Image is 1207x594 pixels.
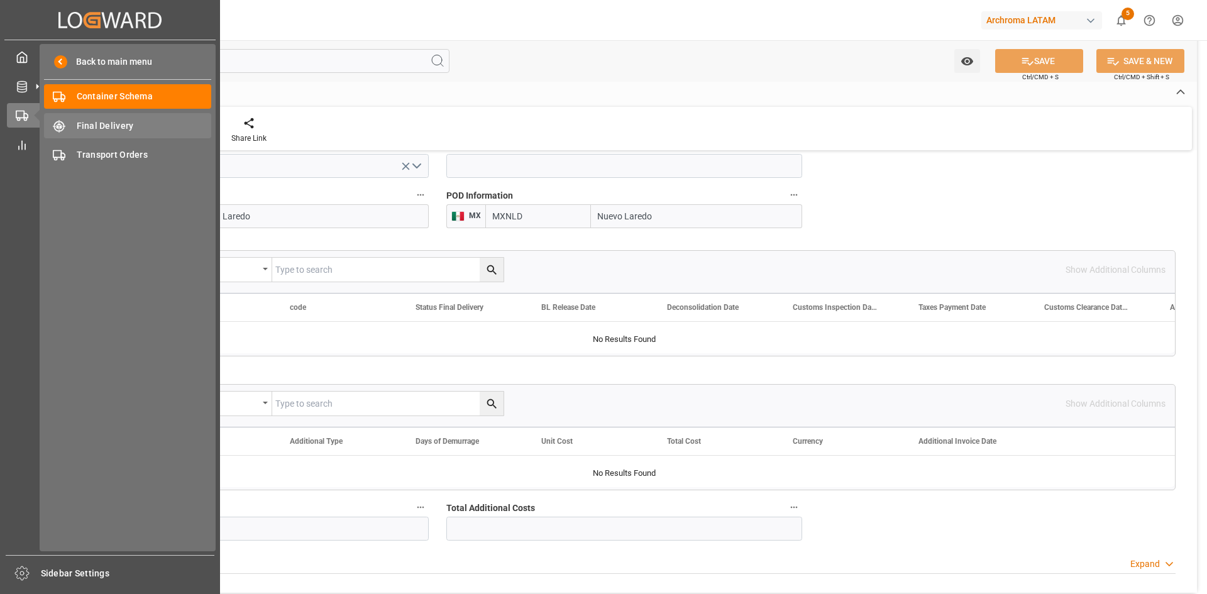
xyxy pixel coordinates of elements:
span: Container Schema [77,90,212,103]
input: Enter Port Name [591,204,802,228]
button: POL Information [412,187,429,203]
button: open menu [178,258,272,282]
button: Total No. Of Additionals [412,499,429,515]
span: BL Release Date [541,303,595,312]
a: Container Schema [44,84,211,109]
input: Search Fields [58,49,449,73]
button: search button [480,258,504,282]
button: Help Center [1135,6,1164,35]
input: Enter Locode [485,204,591,228]
button: POD Information [786,187,802,203]
div: Archroma LATAM [981,11,1102,30]
button: Archroma LATAM [981,8,1107,32]
input: Enter Port Name [216,204,429,228]
a: Transport Orders [44,143,211,167]
span: Deconsolidation Date [667,303,739,312]
button: open menu [73,154,429,178]
span: Total Additional Costs [446,502,535,515]
span: MX [465,211,481,220]
a: Final Delivery [44,113,211,138]
a: My Cockpit [7,45,213,69]
img: country [451,211,465,221]
span: Unit Cost [541,437,573,446]
button: open menu [178,392,272,415]
span: Ctrl/CMD + S [1022,72,1059,82]
span: Days of Demurrage [416,437,479,446]
span: Additional Invoice Date [918,437,996,446]
span: Additional Type [290,437,343,446]
span: Status Final Delivery [416,303,483,312]
span: Back to main menu [67,55,152,69]
span: Total Cost [667,437,701,446]
div: Equals [184,260,258,275]
button: show 5 new notifications [1107,6,1135,35]
span: Taxes Payment Date [918,303,986,312]
a: My Reports [7,132,213,157]
input: Type to search [272,392,504,415]
span: code [290,303,306,312]
button: SAVE [995,49,1083,73]
span: Customs Inspection Date [793,303,877,312]
input: Type to search [272,258,504,282]
span: POD Information [446,189,513,202]
span: 5 [1122,8,1134,20]
div: Expand [1130,558,1160,571]
span: Ctrl/CMD + Shift + S [1114,72,1169,82]
button: Total Additional Costs [786,499,802,515]
button: search button [480,392,504,415]
span: Transport Orders [77,148,212,162]
span: Currency [793,437,823,446]
button: open menu [954,49,980,73]
span: Customs Clearance Date (ID) [1044,303,1128,312]
div: Share Link [231,133,267,144]
button: SAVE & NEW [1096,49,1184,73]
span: Sidebar Settings [41,567,215,580]
div: Equals [184,394,258,409]
span: Final Delivery [77,119,212,133]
